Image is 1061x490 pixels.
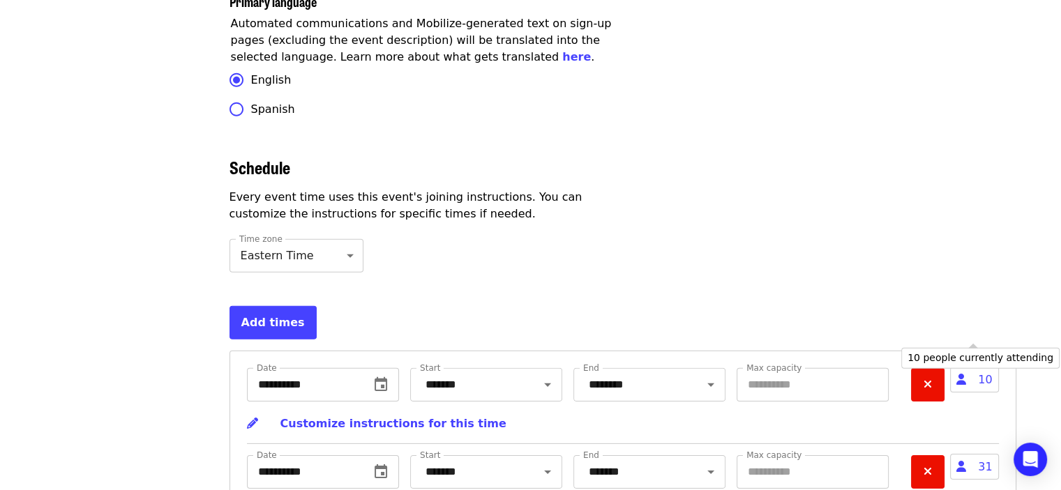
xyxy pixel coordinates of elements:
[257,364,277,372] label: Date
[229,155,290,179] span: Schedule
[538,375,557,395] button: Open
[911,455,945,489] button: Remove
[251,72,292,89] span: English
[538,462,557,482] button: Open
[229,239,363,273] div: Eastern Time
[562,50,591,63] a: here
[420,451,440,459] label: Start
[229,189,631,222] p: Every event time uses this event's joining instructions. You can customize the instructions for s...
[746,364,802,372] label: Max capacity
[231,17,612,63] span: Automated communications and Mobilize-generated text on sign-up pages (excluding the event descri...
[737,368,889,401] input: Max capacity
[247,417,258,430] i: pencil icon
[239,235,283,243] label: Time zone
[901,348,1060,369] div: 10 people currently attending
[1014,443,1047,476] div: Open Intercom Messenger
[924,378,932,391] i: times icon
[950,367,998,392] span: 10
[364,368,398,401] button: change date
[956,460,966,473] i: user icon
[229,306,317,339] button: Add times
[280,417,506,430] span: Customize instructions for this time
[950,454,998,480] span: 31
[924,465,932,478] i: times icon
[420,364,440,372] label: Start
[737,455,889,489] input: Max capacity
[911,368,945,401] button: Remove
[956,373,966,386] i: user icon
[583,451,599,459] label: End
[257,451,277,459] label: Date
[583,364,599,372] label: End
[364,455,398,489] button: change date
[701,375,721,395] button: Open
[701,462,721,482] button: Open
[251,101,295,118] span: Spanish
[746,451,802,459] label: Max capacity
[945,455,998,478] span: 31 people currently attending
[247,407,506,441] button: Customize instructions for this time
